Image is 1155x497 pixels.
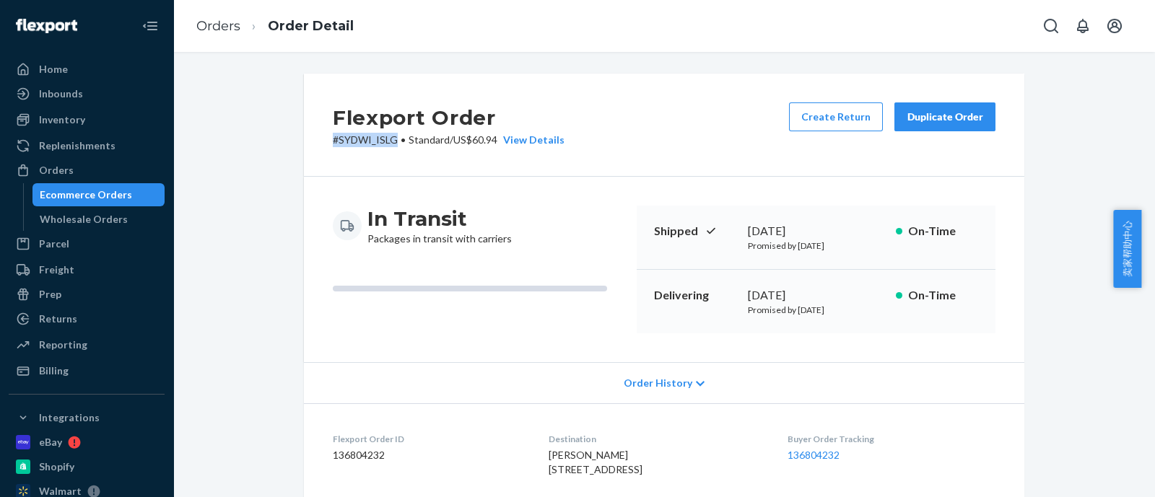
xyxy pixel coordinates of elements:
div: Prep [39,287,61,302]
p: Shipped [654,223,736,239]
button: 卖家帮助中心 [1113,210,1141,288]
a: Reporting [9,333,165,356]
a: Parcel [9,232,165,255]
a: Inbounds [9,82,165,105]
dt: Buyer Order Tracking [788,433,995,445]
dt: Flexport Order ID [333,433,526,445]
a: eBay [9,431,165,454]
button: Open Search Box [1037,12,1065,40]
div: Freight [39,263,74,277]
p: Delivering [654,287,736,304]
div: Replenishments [39,138,115,153]
span: • [401,133,406,146]
button: Close Navigation [136,12,165,40]
button: Open notifications [1068,12,1097,40]
div: Inventory [39,113,85,127]
a: Orders [9,159,165,182]
p: # SYDWI_ISLG / US$60.94 [333,133,565,147]
a: Freight [9,258,165,281]
p: Promised by [DATE] [748,304,884,316]
a: 136804232 [788,449,840,461]
div: Home [39,62,68,76]
a: Orders [196,18,240,34]
div: [DATE] [748,223,884,239]
div: Billing [39,364,69,378]
button: Open account menu [1100,12,1129,40]
h3: In Transit [367,206,512,232]
a: Shopify [9,455,165,478]
a: Wholesale Orders [32,208,165,231]
dd: 136804232 [333,448,526,462]
span: Order History [624,376,692,390]
div: Ecommerce Orders [40,188,132,202]
h2: Flexport Order [333,102,565,133]
p: On-Time [908,223,978,239]
a: Prep [9,283,165,306]
a: Replenishments [9,134,165,157]
div: Integrations [39,410,100,425]
p: Promised by [DATE] [748,239,884,252]
div: Wholesale Orders [40,212,128,226]
img: Flexport logo [16,19,77,33]
div: eBay [39,435,62,449]
a: Returns [9,307,165,330]
div: Inbounds [39,87,83,101]
button: Create Return [789,102,883,131]
a: Home [9,58,165,81]
div: [DATE] [748,287,884,304]
a: Inventory [9,108,165,131]
dt: Destination [549,433,764,445]
div: Returns [39,312,77,326]
button: Duplicate Order [894,102,995,131]
a: Billing [9,359,165,382]
div: Reporting [39,338,87,352]
span: [PERSON_NAME] [STREET_ADDRESS] [549,449,642,475]
div: Shopify [39,459,74,474]
button: View Details [497,133,565,147]
div: Orders [39,163,74,177]
ol: breadcrumbs [185,5,365,48]
div: Parcel [39,237,69,251]
a: Ecommerce Orders [32,183,165,206]
a: Order Detail [268,18,354,34]
div: Duplicate Order [907,110,983,124]
div: Packages in transit with carriers [367,206,512,246]
p: On-Time [908,287,978,304]
button: Integrations [9,406,165,429]
span: Standard [409,133,450,146]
